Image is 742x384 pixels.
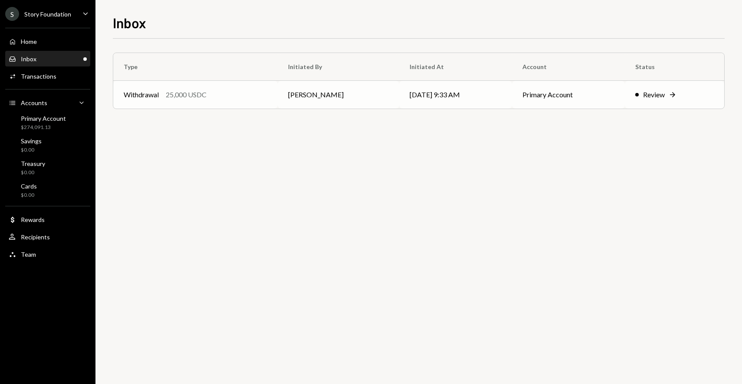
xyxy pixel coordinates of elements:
[512,81,625,109] td: Primary Account
[21,55,36,63] div: Inbox
[21,192,37,199] div: $0.00
[5,180,90,201] a: Cards$0.00
[21,137,42,145] div: Savings
[21,233,50,241] div: Recipients
[512,53,625,81] th: Account
[21,115,66,122] div: Primary Account
[5,229,90,245] a: Recipients
[5,51,90,66] a: Inbox
[5,212,90,227] a: Rewards
[5,112,90,133] a: Primary Account$274,091.13
[21,160,45,167] div: Treasury
[399,81,512,109] td: [DATE] 9:33 AM
[278,53,399,81] th: Initiated By
[5,135,90,156] a: Savings$0.00
[5,157,90,178] a: Treasury$0.00
[113,53,278,81] th: Type
[5,68,90,84] a: Transactions
[21,99,47,106] div: Accounts
[5,33,90,49] a: Home
[166,89,207,100] div: 25,000 USDC
[21,73,56,80] div: Transactions
[278,81,399,109] td: [PERSON_NAME]
[21,251,36,258] div: Team
[5,7,19,21] div: S
[24,10,71,18] div: Story Foundation
[21,124,66,131] div: $274,091.13
[21,38,37,45] div: Home
[113,14,146,31] h1: Inbox
[21,216,45,223] div: Rewards
[643,89,665,100] div: Review
[625,53,724,81] th: Status
[21,182,37,190] div: Cards
[5,246,90,262] a: Team
[21,169,45,176] div: $0.00
[5,95,90,110] a: Accounts
[124,89,159,100] div: Withdrawal
[399,53,512,81] th: Initiated At
[21,146,42,154] div: $0.00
